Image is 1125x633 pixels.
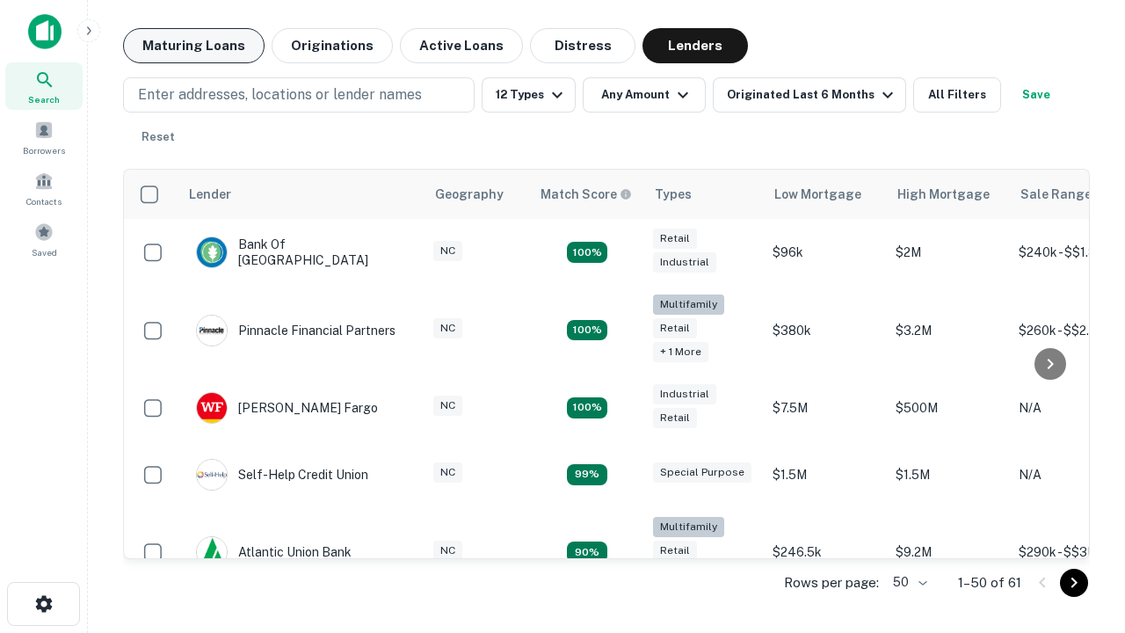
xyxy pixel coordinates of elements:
[197,316,227,346] img: picture
[197,393,227,423] img: picture
[23,143,65,157] span: Borrowers
[653,541,697,561] div: Retail
[655,184,692,205] div: Types
[197,537,227,567] img: picture
[130,120,186,155] button: Reset
[5,62,83,110] a: Search
[764,219,887,286] td: $96k
[482,77,576,113] button: 12 Types
[425,170,530,219] th: Geography
[958,572,1021,593] p: 1–50 of 61
[653,517,724,537] div: Multifamily
[28,14,62,49] img: capitalize-icon.png
[433,241,462,261] div: NC
[887,219,1010,286] td: $2M
[196,536,352,568] div: Atlantic Union Bank
[189,184,231,205] div: Lender
[583,77,706,113] button: Any Amount
[272,28,393,63] button: Originations
[727,84,898,105] div: Originated Last 6 Months
[1008,77,1064,113] button: Save your search to get updates of matches that match your search criteria.
[887,286,1010,375] td: $3.2M
[897,184,990,205] div: High Mortgage
[653,408,697,428] div: Retail
[123,28,265,63] button: Maturing Loans
[713,77,906,113] button: Originated Last 6 Months
[886,570,930,595] div: 50
[5,113,83,161] a: Borrowers
[197,460,227,490] img: picture
[764,286,887,375] td: $380k
[541,185,632,204] div: Capitalize uses an advanced AI algorithm to match your search with the best lender. The match sco...
[123,77,475,113] button: Enter addresses, locations or lender names
[784,572,879,593] p: Rows per page:
[541,185,628,204] h6: Match Score
[653,229,697,249] div: Retail
[196,315,396,346] div: Pinnacle Financial Partners
[197,237,227,267] img: picture
[764,441,887,508] td: $1.5M
[196,392,378,424] div: [PERSON_NAME] Fargo
[644,170,764,219] th: Types
[178,170,425,219] th: Lender
[400,28,523,63] button: Active Loans
[887,375,1010,441] td: $500M
[28,92,60,106] span: Search
[887,170,1010,219] th: High Mortgage
[567,464,607,485] div: Matching Properties: 11, hasApolloMatch: undefined
[567,242,607,263] div: Matching Properties: 15, hasApolloMatch: undefined
[653,318,697,338] div: Retail
[642,28,748,63] button: Lenders
[653,295,724,315] div: Multifamily
[764,375,887,441] td: $7.5M
[567,542,607,563] div: Matching Properties: 10, hasApolloMatch: undefined
[32,245,57,259] span: Saved
[26,194,62,208] span: Contacts
[433,541,462,561] div: NC
[653,252,716,273] div: Industrial
[5,215,83,263] a: Saved
[5,164,83,212] a: Contacts
[567,320,607,341] div: Matching Properties: 20, hasApolloMatch: undefined
[1037,492,1125,577] iframe: Chat Widget
[653,342,708,362] div: + 1 more
[653,462,751,483] div: Special Purpose
[764,170,887,219] th: Low Mortgage
[530,28,635,63] button: Distress
[196,236,407,268] div: Bank Of [GEOGRAPHIC_DATA]
[774,184,861,205] div: Low Mortgage
[653,384,716,404] div: Industrial
[913,77,1001,113] button: All Filters
[433,318,462,338] div: NC
[1060,569,1088,597] button: Go to next page
[196,459,368,491] div: Self-help Credit Union
[433,462,462,483] div: NC
[887,508,1010,597] td: $9.2M
[530,170,644,219] th: Capitalize uses an advanced AI algorithm to match your search with the best lender. The match sco...
[435,184,504,205] div: Geography
[764,508,887,597] td: $246.5k
[887,441,1010,508] td: $1.5M
[567,397,607,418] div: Matching Properties: 14, hasApolloMatch: undefined
[1020,184,1092,205] div: Sale Range
[138,84,422,105] p: Enter addresses, locations or lender names
[433,396,462,416] div: NC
